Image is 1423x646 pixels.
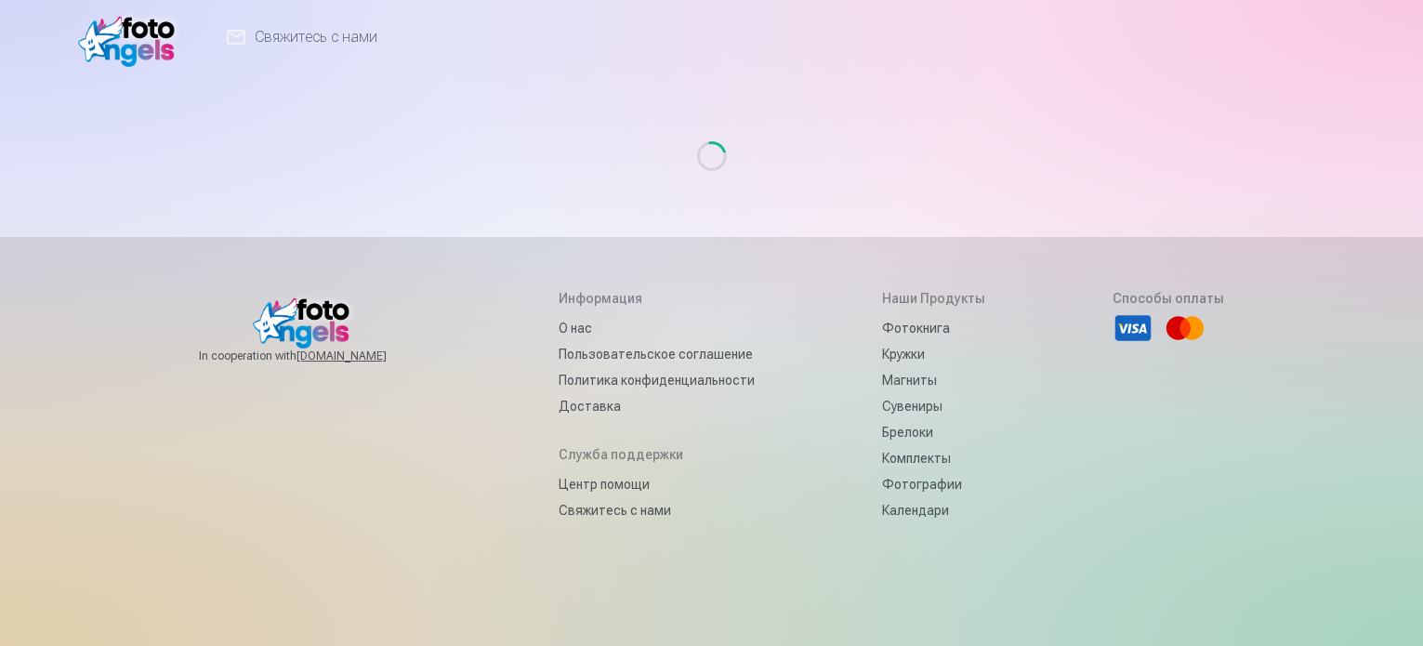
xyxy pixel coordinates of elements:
a: Пользовательское соглашение [559,341,755,367]
a: Комплекты [882,445,985,471]
a: Политика конфиденциальности [559,367,755,393]
a: Центр помощи [559,471,755,497]
a: Календари [882,497,985,523]
a: Магниты [882,367,985,393]
li: Visa [1113,308,1153,349]
a: [DOMAIN_NAME] [296,349,431,363]
img: /v1 [78,7,185,67]
a: Фотокнига [882,315,985,341]
a: Доставка [559,393,755,419]
a: Фотографии [882,471,985,497]
li: Mastercard [1165,308,1206,349]
a: Брелоки [882,419,985,445]
span: In cooperation with [199,349,431,363]
h5: Служба поддержки [559,445,755,464]
a: Сувениры [882,393,985,419]
h5: Способы оплаты [1113,289,1224,308]
a: Свяжитесь с нами [559,497,755,523]
a: О нас [559,315,755,341]
h5: Наши продукты [882,289,985,308]
h5: Информация [559,289,755,308]
a: Кружки [882,341,985,367]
